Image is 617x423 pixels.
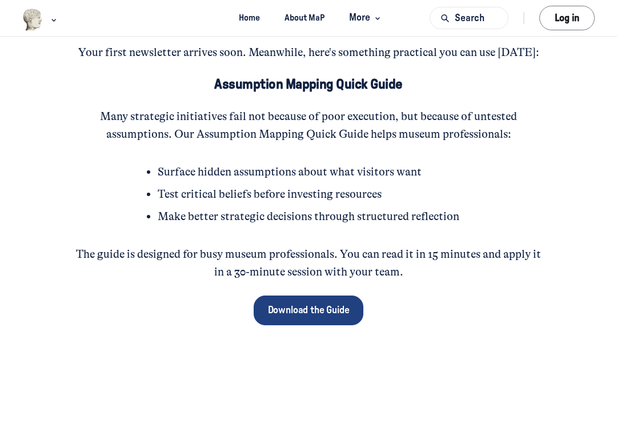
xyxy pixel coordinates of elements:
[214,78,402,91] span: Assumption Mapping Quick Guide
[158,165,422,178] span: Surface hidden assumptions about what visitors want
[539,6,595,30] button: Log in
[275,7,335,29] a: About MaP
[158,187,382,201] span: Test critical beliefs before investing resources
[76,248,543,278] span: The guide is designed for busy museum professionals. You can read it in 15 minutes and apply it i...
[22,9,43,31] img: Museums as Progress logo
[349,10,383,26] span: More
[100,110,519,141] span: Many strategic initiatives fail not because of poor execution, but because of untested assumption...
[229,7,270,29] a: Home
[78,46,539,59] span: Your first newsletter arrives soon. Meanwhile, here's something practical you can use [DATE]:
[430,7,508,29] button: Search
[268,303,350,318] span: Download the Guide
[158,210,459,223] span: Make better strategic decisions through structured reflection
[339,7,388,29] button: More
[254,296,364,325] a: Download the Guide
[22,7,59,32] button: Museums as Progress logo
